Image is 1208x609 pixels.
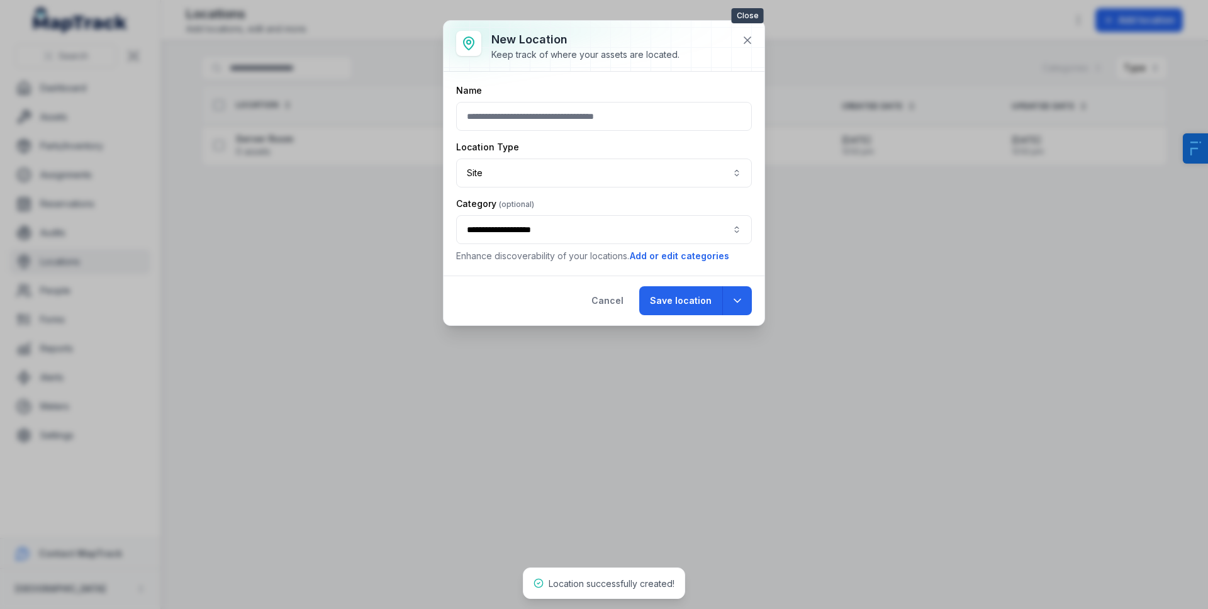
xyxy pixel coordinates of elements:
div: Keep track of where your assets are located. [491,48,679,61]
label: Location Type [456,141,519,154]
span: Location successfully created! [549,578,674,589]
p: Enhance discoverability of your locations. [456,249,752,263]
button: Save location [639,286,722,315]
label: Category [456,198,534,210]
button: Add or edit categories [629,249,730,263]
h3: New location [491,31,679,48]
label: Name [456,84,482,97]
button: Site [456,159,752,187]
span: Close [732,8,764,23]
button: Cancel [581,286,634,315]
